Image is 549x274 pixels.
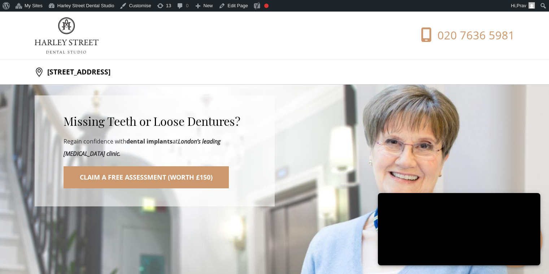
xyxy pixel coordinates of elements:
p: [STREET_ADDRESS] [44,65,110,79]
span: Prav [517,3,526,8]
div: Focus keyphrase not set [264,4,269,8]
strong: London’s leading [MEDICAL_DATA] clinic. [64,137,221,158]
strong: dental implants [126,137,173,145]
a: Claim a FREE assessment (worth £150) [64,166,229,188]
h2: Missing Teeth or Loose Dentures? [64,114,246,128]
p: Regain confidence with at [64,136,246,160]
a: 020 7636 5981 [400,27,515,43]
img: logo.png [35,17,99,53]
